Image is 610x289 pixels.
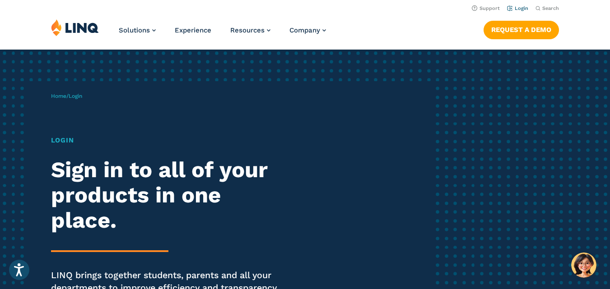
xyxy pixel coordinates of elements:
[230,26,270,34] a: Resources
[230,26,265,34] span: Resources
[51,93,82,99] span: /
[484,19,559,39] nav: Button Navigation
[119,26,150,34] span: Solutions
[571,252,596,278] button: Hello, have a question? Let’s chat.
[51,93,66,99] a: Home
[472,5,500,11] a: Support
[542,5,559,11] span: Search
[289,26,326,34] a: Company
[51,135,286,146] h1: Login
[535,5,559,12] button: Open Search Bar
[119,19,326,49] nav: Primary Navigation
[484,21,559,39] a: Request a Demo
[289,26,320,34] span: Company
[507,5,528,11] a: Login
[119,26,156,34] a: Solutions
[69,93,82,99] span: Login
[175,26,211,34] a: Experience
[51,19,99,36] img: LINQ | K‑12 Software
[51,157,286,233] h2: Sign in to all of your products in one place.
